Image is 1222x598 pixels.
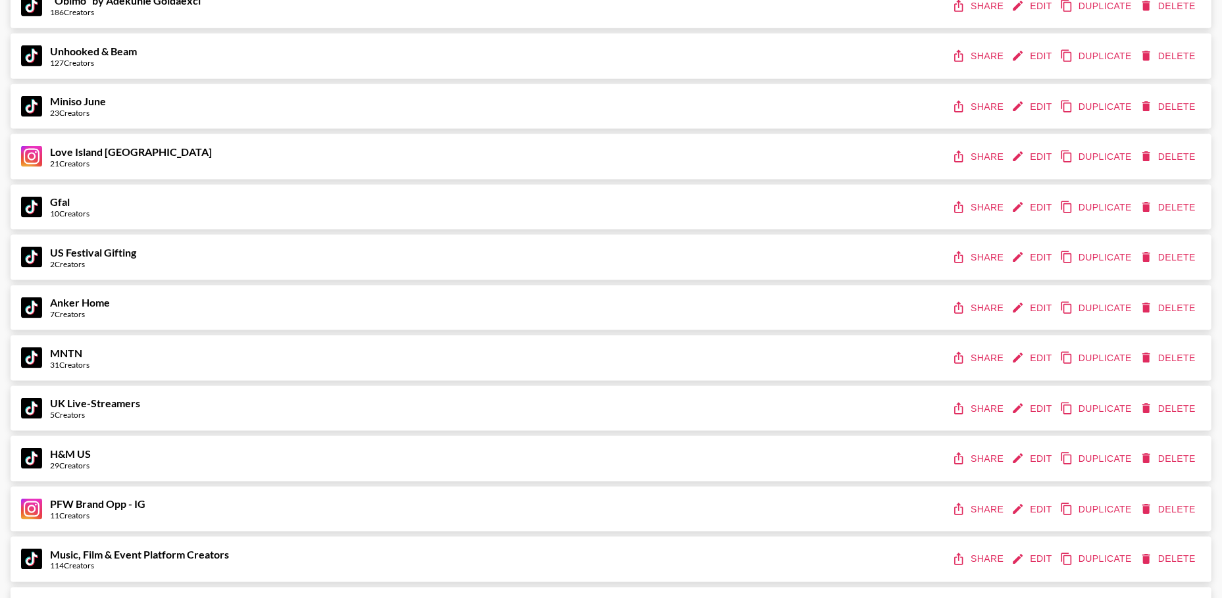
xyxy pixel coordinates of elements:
div: 21 Creators [50,159,212,168]
strong: Miniso June [50,95,106,107]
img: TikTok [21,448,42,469]
button: share [950,95,1009,119]
div: 114 Creators [50,561,229,571]
div: 5 Creators [50,410,140,420]
button: edit [1009,547,1057,572]
button: edit [1009,145,1057,169]
button: edit [1009,497,1057,522]
button: duplicate [1057,296,1137,320]
button: share [950,44,1009,68]
button: delete [1137,95,1201,119]
button: delete [1137,44,1201,68]
img: TikTok [21,96,42,117]
strong: US Festival Gifting [50,246,136,259]
button: delete [1137,497,1201,522]
strong: UK Live-Streamers [50,397,140,409]
img: TikTok [21,297,42,318]
button: duplicate [1057,547,1137,572]
button: duplicate [1057,346,1137,370]
img: TikTok [21,549,42,570]
button: delete [1137,145,1201,169]
button: share [950,296,1009,320]
button: share [950,145,1009,169]
div: 186 Creators [50,7,201,17]
strong: Unhooked & Beam [50,45,137,57]
button: delete [1137,346,1201,370]
img: TikTok [21,398,42,419]
img: TikTok [21,247,42,268]
img: Instagram [21,146,42,167]
div: 127 Creators [50,58,137,68]
button: share [950,245,1009,270]
button: duplicate [1057,44,1137,68]
div: 11 Creators [50,511,145,520]
img: TikTok [21,45,42,66]
strong: PFW Brand Opp - IG [50,497,145,510]
button: share [950,447,1009,471]
strong: Anker Home [50,296,110,309]
button: share [950,346,1009,370]
button: duplicate [1057,245,1137,270]
strong: H&M US [50,447,91,460]
button: edit [1009,447,1057,471]
button: delete [1137,245,1201,270]
button: duplicate [1057,497,1137,522]
img: TikTok [21,347,42,368]
button: share [950,497,1009,522]
button: edit [1009,397,1057,421]
button: delete [1137,296,1201,320]
strong: MNTN [50,347,82,359]
button: delete [1137,397,1201,421]
div: 23 Creators [50,108,106,118]
button: share [950,397,1009,421]
button: edit [1009,245,1057,270]
img: TikTok [21,197,42,218]
strong: Gfal [50,195,70,208]
button: edit [1009,95,1057,119]
div: 2 Creators [50,259,136,269]
div: 31 Creators [50,360,89,370]
button: delete [1137,547,1201,572]
img: Instagram [21,499,42,520]
button: edit [1009,296,1057,320]
button: duplicate [1057,195,1137,220]
div: 10 Creators [50,209,89,218]
button: edit [1009,346,1057,370]
button: duplicate [1057,95,1137,119]
div: 29 Creators [50,461,91,470]
button: duplicate [1057,397,1137,421]
strong: Love Island [GEOGRAPHIC_DATA] [50,145,212,158]
button: share [950,547,1009,572]
button: delete [1137,195,1201,220]
div: 7 Creators [50,309,110,319]
button: duplicate [1057,145,1137,169]
button: edit [1009,195,1057,220]
button: duplicate [1057,447,1137,471]
button: share [950,195,1009,220]
button: delete [1137,447,1201,471]
strong: Music, Film & Event Platform Creators [50,548,229,561]
button: edit [1009,44,1057,68]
